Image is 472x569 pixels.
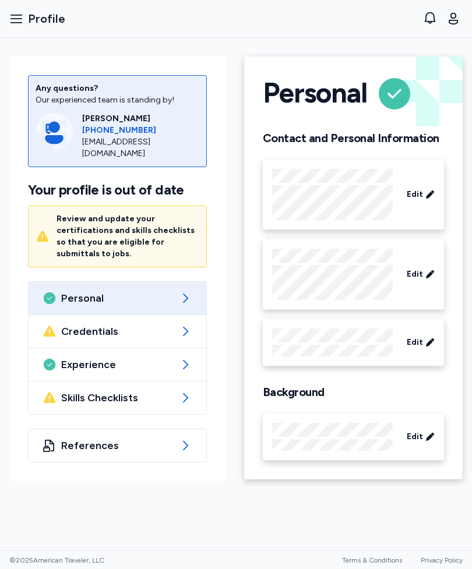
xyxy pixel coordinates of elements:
div: [PERSON_NAME] [82,113,199,125]
a: [PHONE_NUMBER] [82,125,199,136]
span: Personal [61,291,174,305]
div: Our experienced team is standing by! [36,94,199,106]
div: Review and update your certifications and skills checklists so that you are eligible for submitta... [57,213,199,260]
h2: Background [263,385,444,400]
h2: Contact and Personal Information [263,131,444,146]
a: Privacy Policy [421,556,463,564]
a: Terms & Conditions [342,556,402,564]
h1: Your profile is out of date [28,181,207,199]
h1: Personal [263,75,367,112]
span: Edit [407,268,423,280]
span: Edit [407,337,423,348]
span: Edit [407,189,423,200]
div: Edit [263,239,444,310]
span: Profile [28,10,65,27]
div: [EMAIL_ADDRESS][DOMAIN_NAME] [82,136,199,160]
span: References [61,439,174,453]
span: Credentials [61,324,174,338]
img: Consultant [36,113,73,150]
div: Edit [263,414,444,461]
span: Experience [61,358,174,372]
button: Profile [5,6,70,31]
div: Any questions? [36,83,199,94]
span: © 2025 American Traveler, LLC [9,556,104,565]
div: Edit [263,319,444,366]
span: Skills Checklists [61,391,174,405]
span: Edit [407,431,423,443]
div: Edit [263,160,444,230]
